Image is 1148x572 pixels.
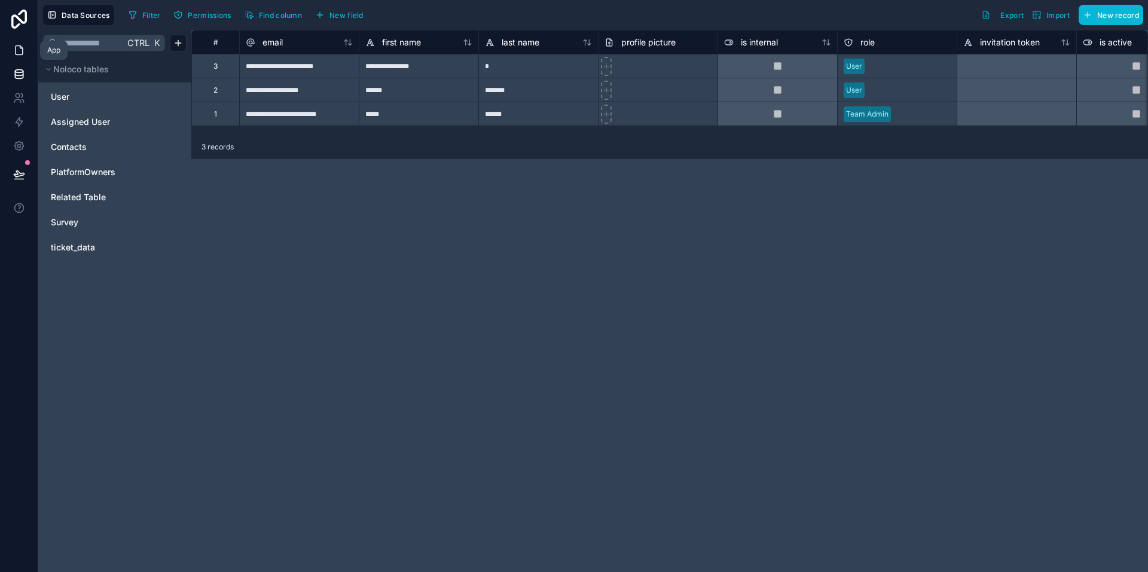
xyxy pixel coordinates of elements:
button: Permissions [169,6,235,24]
a: Permissions [169,6,240,24]
span: 3 records [201,142,234,152]
span: email [262,36,283,48]
span: Assigned User [51,116,110,128]
span: is active [1100,36,1132,48]
div: # [201,38,230,47]
button: New record [1079,5,1143,25]
div: Related Table [45,188,184,207]
button: Find column [240,6,306,24]
span: New record [1097,11,1139,20]
button: Import [1028,5,1074,25]
a: Survey [51,216,143,228]
div: User [45,87,184,106]
span: Permissions [188,11,231,20]
button: New field [311,6,368,24]
span: last name [502,36,539,48]
span: Survey [51,216,78,228]
span: Contacts [51,141,87,153]
a: PlatformOwners [51,166,143,178]
div: 1 [214,109,217,119]
button: Noloco tables [43,61,179,78]
div: PlatformOwners [45,163,184,182]
a: Related Table [51,191,143,203]
span: Data Sources [62,11,110,20]
a: ticket_data [51,241,143,253]
a: New record [1074,5,1143,25]
div: App [47,45,60,55]
div: Team Admin [846,109,889,120]
div: User [846,85,862,96]
span: invitation token [980,36,1040,48]
div: 2 [213,85,218,95]
div: Contacts [45,137,184,157]
span: role [860,36,875,48]
span: Find column [259,11,302,20]
span: Noloco tables [53,63,109,75]
div: ticket_data [45,238,184,257]
span: Export [1000,11,1024,20]
span: ticket_data [51,241,95,253]
span: Filter [142,11,161,20]
div: 3 [213,62,218,71]
span: Related Table [51,191,106,203]
a: Contacts [51,141,143,153]
span: is internal [741,36,778,48]
span: User [51,91,69,103]
div: Assigned User [45,112,184,131]
span: first name [382,36,421,48]
div: User [846,61,862,72]
a: Assigned User [51,116,143,128]
span: profile picture [621,36,676,48]
span: New field [329,11,364,20]
span: Import [1046,11,1070,20]
span: Ctrl [126,35,151,50]
button: Data Sources [43,5,114,25]
span: PlatformOwners [51,166,115,178]
div: Survey [45,213,184,232]
button: Filter [124,6,165,24]
a: User [51,91,143,103]
span: K [152,39,161,47]
button: Export [977,5,1028,25]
